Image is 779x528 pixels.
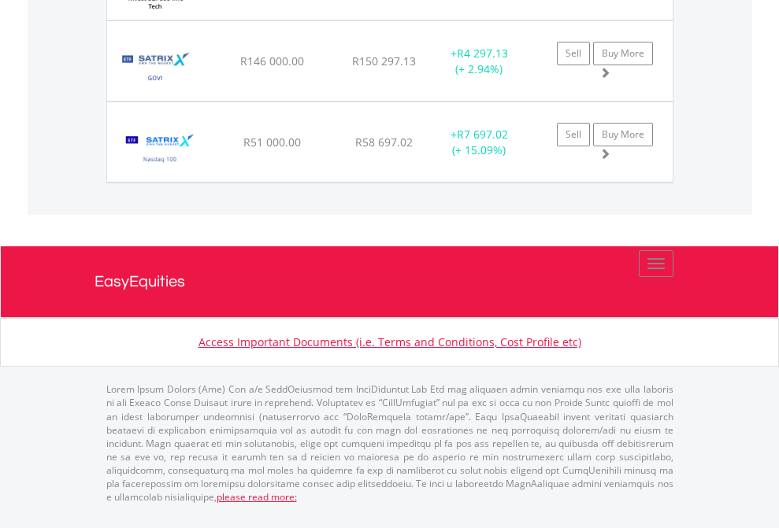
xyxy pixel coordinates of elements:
[457,127,508,142] span: R7 697.02
[95,246,685,317] a: EasyEquities
[115,122,206,178] img: TFSA.STXNDQ.png
[593,42,653,65] a: Buy More
[557,123,590,146] a: Sell
[115,41,195,97] img: TFSA.STXGVI.png
[593,123,653,146] a: Buy More
[430,46,529,77] div: + (+ 2.94%)
[106,382,673,504] p: Lorem Ipsum Dolors (Ame) Con a/e SeddOeiusmod tem InciDiduntut Lab Etd mag aliquaen admin veniamq...
[355,135,413,150] span: R58 697.02
[557,42,590,65] a: Sell
[352,54,416,68] span: R150 297.13
[217,490,297,504] a: please read more:
[457,46,508,61] span: R4 297.13
[240,54,304,68] span: R146 000.00
[198,334,581,349] a: Access Important Documents (i.e. Terms and Conditions, Cost Profile etc)
[430,127,529,158] div: + (+ 15.09%)
[243,135,301,150] span: R51 000.00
